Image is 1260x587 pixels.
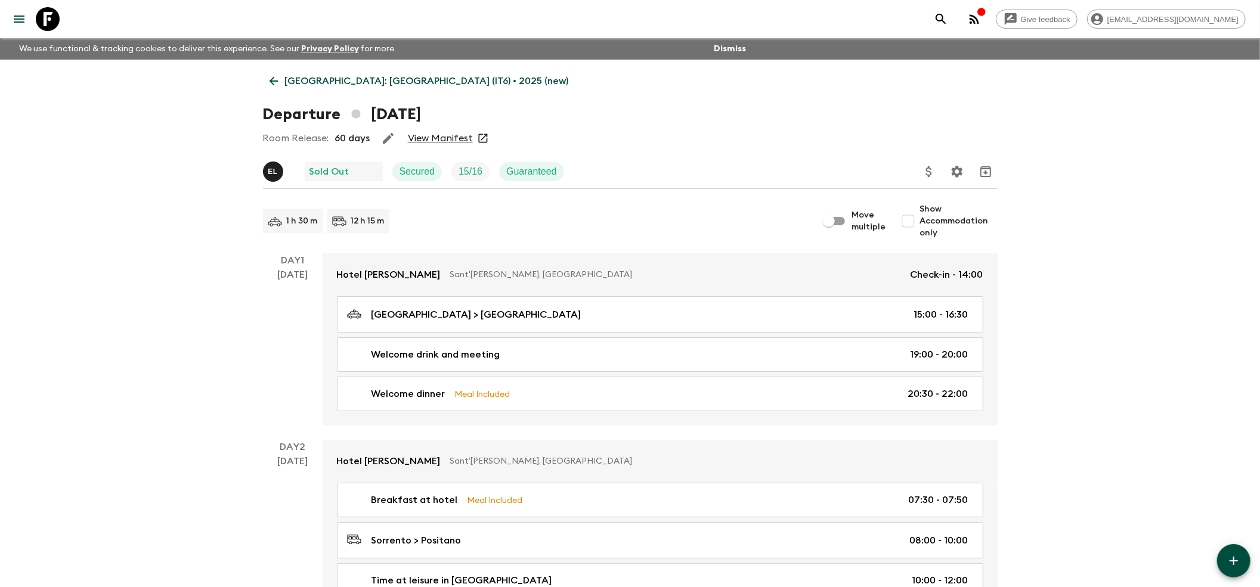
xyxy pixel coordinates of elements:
p: Room Release: [263,131,329,145]
button: EL [263,161,286,182]
p: 12 h 15 m [351,215,385,227]
p: Check-in - 14:00 [911,268,983,282]
p: Welcome dinner [372,387,445,401]
p: 08:00 - 10:00 [910,533,968,548]
p: E L [268,167,278,176]
button: Update Price, Early Bird Discount and Costs [917,160,941,184]
a: [GEOGRAPHIC_DATA] > [GEOGRAPHIC_DATA]15:00 - 16:30 [337,296,983,333]
p: 19:00 - 20:00 [911,347,968,362]
span: [EMAIL_ADDRESS][DOMAIN_NAME] [1101,15,1245,24]
p: Hotel [PERSON_NAME] [337,454,441,468]
a: Sorrento > Positano08:00 - 10:00 [337,522,983,558]
div: [DATE] [277,268,308,426]
button: Archive (Completed, Cancelled or Unsynced Departures only) [974,160,998,184]
p: Sold Out [309,164,349,179]
p: [GEOGRAPHIC_DATA] > [GEOGRAPHIC_DATA] [372,308,581,322]
span: Move multiple [852,209,887,233]
div: [EMAIL_ADDRESS][DOMAIN_NAME] [1087,10,1246,29]
button: Settings [945,160,969,184]
button: search adventures [929,7,953,31]
p: Day 1 [263,253,323,268]
p: Guaranteed [506,164,557,179]
span: Give feedback [1014,15,1077,24]
p: Breakfast at hotel [372,493,458,507]
p: 1 h 30 m [287,215,318,227]
p: Hotel [PERSON_NAME] [337,268,441,282]
p: Sant'[PERSON_NAME], [GEOGRAPHIC_DATA] [450,269,901,281]
div: Secured [392,162,442,181]
p: 20:30 - 22:00 [908,387,968,401]
a: Welcome drink and meeting19:00 - 20:00 [337,337,983,372]
span: Show Accommodation only [920,203,998,239]
div: Trip Fill [451,162,490,181]
a: Welcome dinnerMeal Included20:30 - 22:00 [337,377,983,411]
a: Hotel [PERSON_NAME]Sant'[PERSON_NAME], [GEOGRAPHIC_DATA]Check-in - 14:00 [323,253,998,296]
a: Privacy Policy [301,45,359,53]
p: Meal Included [455,387,510,400]
p: Welcome drink and meeting [372,347,500,362]
p: Sorrento > Positano [372,533,462,548]
a: View Manifest [408,132,473,144]
p: [GEOGRAPHIC_DATA]: [GEOGRAPHIC_DATA] (IT6) • 2025 (new) [285,74,569,88]
p: Meal Included [468,493,523,507]
p: Secured [400,164,435,179]
p: Day 2 [263,440,323,454]
a: Give feedback [996,10,1078,29]
p: 15 / 16 [459,164,482,179]
p: 15:00 - 16:30 [914,308,968,322]
button: Dismiss [711,41,749,57]
button: menu [7,7,31,31]
p: We use functional & tracking cookies to deliver this experience. See our for more. [14,38,401,60]
h1: Departure [DATE] [263,103,421,126]
a: [GEOGRAPHIC_DATA]: [GEOGRAPHIC_DATA] (IT6) • 2025 (new) [263,69,575,93]
p: 60 days [335,131,370,145]
a: Hotel [PERSON_NAME]Sant'[PERSON_NAME], [GEOGRAPHIC_DATA] [323,440,998,483]
a: Breakfast at hotelMeal Included07:30 - 07:50 [337,483,983,517]
span: Eleonora Longobardi [263,165,286,175]
p: Sant'[PERSON_NAME], [GEOGRAPHIC_DATA] [450,455,974,467]
p: 07:30 - 07:50 [909,493,968,507]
